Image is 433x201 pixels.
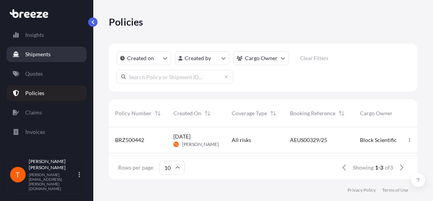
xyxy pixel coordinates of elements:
a: Insights [7,27,87,43]
span: Block Scientific [360,136,397,144]
a: Quotes [7,66,87,81]
button: cargoOwner Filter options [233,51,289,65]
span: [DATE] [173,133,190,140]
p: [PERSON_NAME][EMAIL_ADDRESS][PERSON_NAME][DOMAIN_NAME] [29,172,77,191]
span: T [16,171,20,178]
button: createdOn Filter options [117,51,171,65]
p: Insights [25,31,44,39]
span: AEUS00329/25 [290,136,327,144]
p: Created by [185,54,211,62]
p: Quotes [25,70,43,78]
a: Shipments [7,47,87,62]
span: Policy Number [115,109,152,117]
span: 1-3 [375,164,383,172]
p: Invoices [25,128,45,136]
p: Policies [109,16,143,28]
span: BRZ500442 [115,136,144,144]
span: Cargo Owner [360,109,393,117]
button: Sort [153,109,162,118]
span: Rows per page [118,164,153,172]
button: Sort [269,109,278,118]
a: Policies [7,85,87,101]
a: Terms of Use [382,187,408,193]
p: Clear Filters [300,54,329,62]
span: Showing [353,164,374,172]
span: [PERSON_NAME] [182,141,219,147]
span: Created On [173,109,201,117]
span: All risks [232,136,251,144]
p: Created on [127,54,154,62]
span: of 3 [385,164,393,172]
button: createdBy Filter options [175,51,229,65]
span: Booking Reference [290,109,335,117]
span: TG [174,140,178,148]
a: Privacy Policy [347,187,376,193]
span: Coverage Type [232,109,267,117]
p: [PERSON_NAME] [PERSON_NAME] [29,158,77,171]
a: Invoices [7,124,87,140]
p: Shipments [25,50,51,58]
p: Claims [25,109,42,116]
button: Sort [337,109,346,118]
button: Sort [203,109,212,118]
p: Policies [25,89,44,97]
p: Cargo Owner [245,54,278,62]
button: Clear Filters [293,52,336,64]
a: Claims [7,105,87,120]
input: Search Policy or Shipment ID... [117,70,233,84]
